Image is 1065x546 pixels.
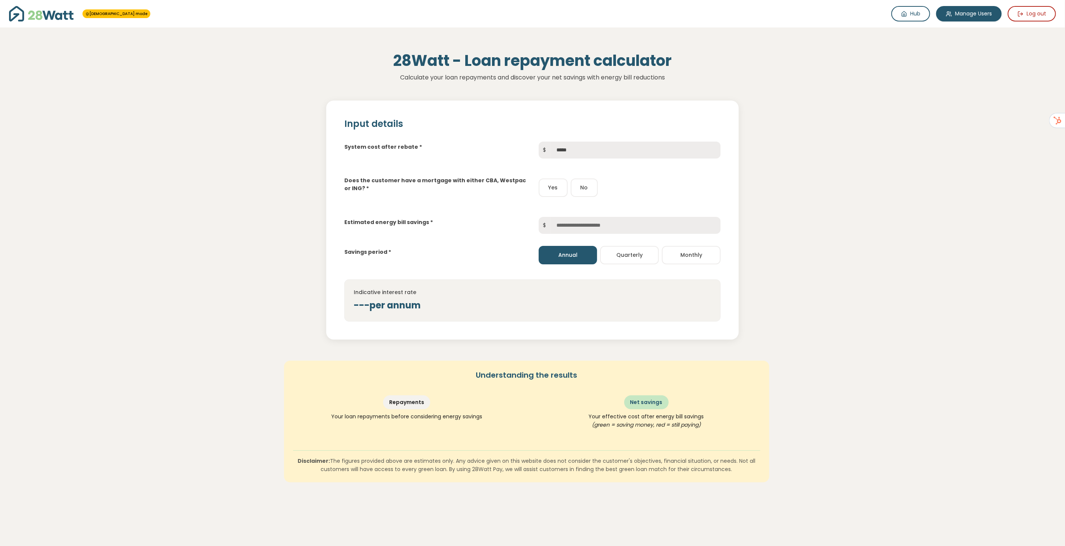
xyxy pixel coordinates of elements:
label: Estimated energy bill savings * [344,218,433,226]
p: Your loan repayments before considering energy savings [299,412,515,421]
button: No [571,178,598,197]
button: Log out [1008,6,1056,21]
span: (green = saving money, red = still paying) [592,421,701,429]
label: System cost after rebate * [344,143,422,151]
button: Yes [539,178,568,197]
label: Does the customer have a mortgage with either CBA, Westpac or ING? * [344,177,526,192]
h2: Input details [344,119,721,130]
button: Quarterly [600,246,659,264]
a: Hub [891,6,930,21]
div: --- per annum [354,299,711,312]
label: Savings period * [344,248,391,256]
span: You're in 28Watt mode - full access to all features! [83,9,150,18]
button: Annual [539,246,597,264]
div: Repayments [383,395,430,409]
img: 28Watt [9,6,73,21]
h4: Indicative interest rate [354,289,711,296]
p: The figures provided above are estimates only. Any advice given on this website does not consider... [293,457,760,474]
span: $ [539,217,551,234]
a: Manage Users [936,6,1002,21]
strong: Disclaimer: [298,457,330,465]
span: $ [539,142,551,159]
h1: 28Watt - Loan repayment calculator [284,52,781,70]
p: Your effective cost after energy bill savings [539,412,754,429]
a: [DEMOGRAPHIC_DATA] mode [86,11,147,17]
p: Calculate your loan repayments and discover your net savings with energy bill reductions [284,73,781,82]
h5: Understanding the results [293,370,760,380]
button: Monthly [662,246,721,264]
div: Net savings [624,395,669,409]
